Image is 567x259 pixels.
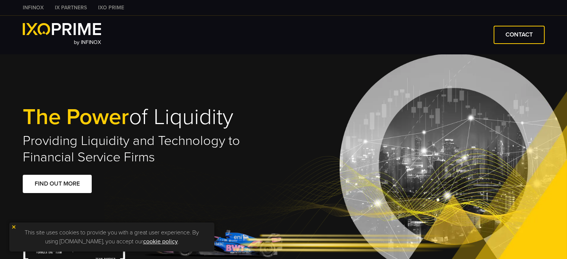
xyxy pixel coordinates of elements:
[49,4,92,12] a: IX PARTNERS
[23,133,284,165] h2: Providing Liquidity and Technology to Financial Service Firms
[143,238,178,245] a: cookie policy
[11,224,16,230] img: yellow close icon
[23,175,92,193] a: FIND OUT MORE
[17,4,49,12] a: INFINOX
[494,26,545,44] a: CONTACT
[23,23,101,47] a: by INFINOX
[74,39,101,45] span: by INFINOX
[23,105,284,129] h1: of Liquidity
[92,4,130,12] a: IXO PRIME
[13,226,211,248] p: This site uses cookies to provide you with a great user experience. By using [DOMAIN_NAME], you a...
[23,104,129,130] span: The Power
